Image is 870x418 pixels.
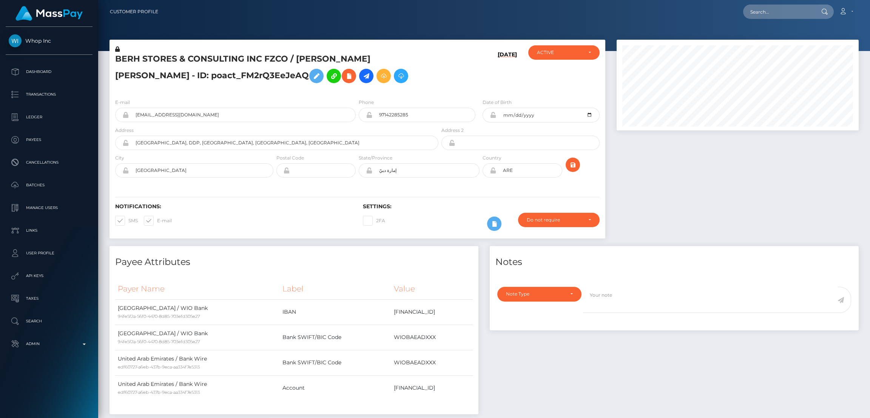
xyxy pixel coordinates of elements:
[363,216,385,226] label: 2FA
[6,198,93,217] a: Manage Users
[115,53,434,87] h5: BERH STORES & CONSULTING INC FZCO / [PERSON_NAME] [PERSON_NAME] - ID: poact_FM2rQ3EeJeAQ
[9,89,89,100] p: Transactions
[6,108,93,127] a: Ledger
[280,325,391,350] td: Bank SWIFT/BIC Code
[391,325,473,350] td: WIOBAEADXXX
[537,50,582,56] div: ACTIVE
[9,293,89,304] p: Taxes
[118,364,200,370] small: edf60727-a6eb-437b-9eca-aa334f7e5313
[495,255,853,269] h4: Notes
[115,279,280,299] th: Payer Name
[9,134,89,146] p: Payees
[6,62,93,81] a: Dashboard
[6,266,93,285] a: API Keys
[391,350,473,375] td: WIOBAEADXXX
[9,225,89,236] p: Links
[363,203,599,210] h6: Settings:
[6,176,93,195] a: Batches
[9,34,22,47] img: Whop Inc
[6,130,93,149] a: Payees
[483,155,501,161] label: Country
[118,339,200,344] small: 94fe5f2a-56f0-4470-8d85-703efd305e27
[280,299,391,325] td: IBAN
[118,314,200,319] small: 94fe5f2a-56f0-4470-8d85-703efd305e27
[115,99,130,106] label: E-mail
[391,279,473,299] th: Value
[115,216,138,226] label: SMS
[527,217,582,223] div: Do not require
[115,325,280,350] td: [GEOGRAPHIC_DATA] / WIO Bank
[115,255,473,269] h4: Payee Attributes
[6,334,93,353] a: Admin
[9,316,89,327] p: Search
[441,127,464,134] label: Address 2
[391,299,473,325] td: [FINANCIAL_ID]
[9,338,89,350] p: Admin
[280,279,391,299] th: Label
[359,69,373,83] a: Initiate Payout
[9,111,89,123] p: Ledger
[115,299,280,325] td: [GEOGRAPHIC_DATA] / WIO Bank
[115,155,124,161] label: City
[6,289,93,308] a: Taxes
[497,287,582,301] button: Note Type
[9,66,89,77] p: Dashboard
[118,390,200,395] small: edf60727-a6eb-437b-9eca-aa334f7e5313
[506,291,564,297] div: Note Type
[528,45,600,60] button: ACTIVE
[483,99,512,106] label: Date of Birth
[6,221,93,240] a: Links
[280,350,391,375] td: Bank SWIFT/BIC Code
[280,375,391,401] td: Account
[276,155,304,161] label: Postal Code
[144,216,172,226] label: E-mail
[9,248,89,259] p: User Profile
[359,99,374,106] label: Phone
[15,6,83,21] img: MassPay Logo
[391,375,473,401] td: [FINANCIAL_ID]
[743,5,814,19] input: Search...
[6,312,93,331] a: Search
[6,85,93,104] a: Transactions
[115,375,280,401] td: United Arab Emirates / Bank Wire
[498,51,517,90] h6: [DATE]
[9,180,89,191] p: Batches
[359,155,392,161] label: State/Province
[518,213,600,227] button: Do not require
[9,202,89,214] p: Manage Users
[115,350,280,375] td: United Arab Emirates / Bank Wire
[9,157,89,168] p: Cancellations
[6,153,93,172] a: Cancellations
[110,4,158,20] a: Customer Profile
[6,244,93,263] a: User Profile
[6,37,93,44] span: Whop Inc
[115,127,134,134] label: Address
[115,203,352,210] h6: Notifications:
[9,270,89,282] p: API Keys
